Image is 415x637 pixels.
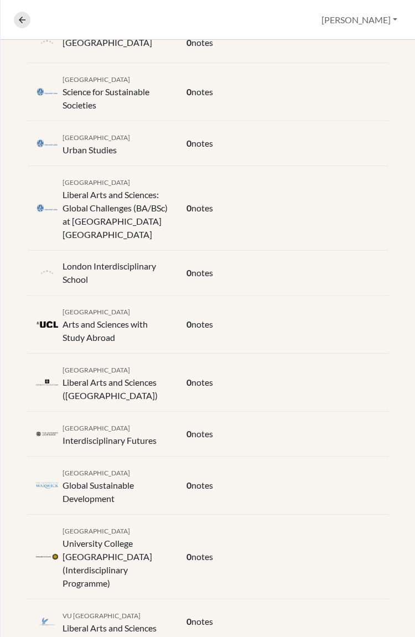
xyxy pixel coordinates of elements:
span: [GEOGRAPHIC_DATA] [63,424,130,432]
span: notes [191,551,213,562]
span: VU [GEOGRAPHIC_DATA] [63,612,141,620]
span: notes [191,319,213,329]
div: Global Sustainable Development [63,465,170,505]
p: London Interdisciplinary School [63,260,170,286]
span: [GEOGRAPHIC_DATA] [63,75,130,84]
span: 0 [186,551,191,562]
img: default-university-logo-42dd438d0b49c2174d4c41c49dcd67eec2da6d16b3a2f6d5de70cc347232e317.png [36,262,58,284]
span: notes [191,37,213,48]
button: [PERSON_NAME] [317,9,402,30]
span: 0 [186,480,191,490]
img: gb_w20_doo3zgzr.png [36,481,58,490]
div: University College [GEOGRAPHIC_DATA] (Interdisciplinary Programme) [63,524,170,590]
span: 0 [186,319,191,329]
span: 0 [186,377,191,387]
img: gb_u80_k_0s28jx.png [36,321,58,327]
p: [GEOGRAPHIC_DATA] [63,36,152,49]
span: 0 [186,138,191,148]
span: 0 [186,267,191,278]
span: 0 [186,616,191,626]
span: [GEOGRAPHIC_DATA] [63,178,130,187]
span: notes [191,377,213,387]
span: notes [191,203,213,213]
span: notes [191,138,213,148]
div: Interdisciplinary Futures [63,421,157,447]
img: nl_uva_p9o648rg.png [36,379,58,387]
img: nl_lei_oonydk7g.png [36,88,58,96]
span: notes [191,267,213,278]
span: [GEOGRAPHIC_DATA] [63,366,130,374]
img: nl_lei_oonydk7g.png [36,204,58,213]
span: 0 [186,428,191,439]
div: Urban Studies [63,130,130,157]
span: notes [191,480,213,490]
img: nl_vu_idukdpr9.png [36,618,58,626]
span: [GEOGRAPHIC_DATA] [63,133,130,142]
div: Science for Sustainable Societies [63,72,170,112]
img: gb_e56_d3pj2c4f.png [36,430,58,438]
img: default-university-logo-42dd438d0b49c2174d4c41c49dcd67eec2da6d16b3a2f6d5de70cc347232e317.png [36,32,58,54]
img: nl_lei_oonydk7g.png [36,139,58,148]
div: Liberal Arts and Sciences: Global Challenges (BA/BSc) at [GEOGRAPHIC_DATA] [GEOGRAPHIC_DATA] [63,175,170,241]
span: notes [191,616,213,626]
div: Liberal Arts and Sciences ([GEOGRAPHIC_DATA]) [63,362,170,402]
span: [GEOGRAPHIC_DATA] [63,308,130,316]
span: notes [191,428,213,439]
span: [GEOGRAPHIC_DATA] [63,527,130,535]
div: Liberal Arts and Sciences [63,608,157,635]
span: notes [191,86,213,97]
img: nl_uu_t_tynu22.png [36,553,58,561]
div: Arts and Sciences with Study Abroad [63,304,170,344]
span: 0 [186,37,191,48]
span: 0 [186,86,191,97]
span: [GEOGRAPHIC_DATA] [63,469,130,477]
span: 0 [186,203,191,213]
